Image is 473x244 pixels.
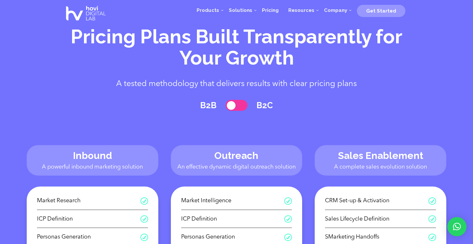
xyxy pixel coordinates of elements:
a: Get Started [357,5,405,15]
span: Sales Lifecycle Definition [325,214,428,224]
span: Products [197,7,219,13]
span: R [140,215,148,222]
span: A powerful inbound marketing solution [42,164,143,170]
span: A complete sales evolution solution [334,164,427,170]
a: Products [192,1,224,20]
span: R [428,197,436,205]
span: Company [324,7,347,13]
span: R [284,215,292,222]
span: Resources [288,7,314,13]
span: Personas Generation [181,232,284,242]
span: Pricing [262,7,279,13]
a: Company [319,1,352,20]
span: R [284,197,292,205]
h1: Pricing Plans Built Transparently for Your Growth [63,26,410,72]
span: Sales Enablement [338,150,423,161]
a: Resources [283,1,319,20]
span: ICP Definition [181,214,284,224]
span: An effective dynamic digital outreach solution [177,164,296,170]
span: R [140,197,148,205]
span: Inbound [73,150,112,161]
span: R [428,233,436,241]
span: ICP Definition [37,214,140,224]
span: Get Started [366,8,396,14]
a: Solutions [224,1,257,20]
p: A tested methodology that delivers results with clear pricing plans [63,81,410,87]
span: CRM Set-up & Activation [325,196,428,206]
span: Market Intelligence [181,196,284,206]
span: Solutions [229,7,252,13]
a: Pricing [257,1,283,20]
span: SMarketing Handoffs [325,232,428,242]
span: R [140,233,148,241]
label: B2B [200,100,217,110]
span: Outreach [214,150,258,161]
span: R [428,215,436,222]
label: B2C [256,100,273,110]
span: Personas Generation [37,232,140,242]
span: Market Research [37,196,140,206]
span: R [284,233,292,241]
